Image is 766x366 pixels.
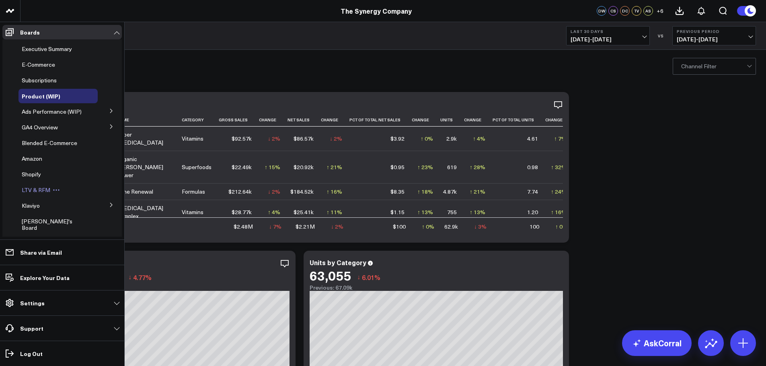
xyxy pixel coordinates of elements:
[296,223,315,231] div: $2.21M
[133,273,152,282] span: 4.77%
[440,113,464,127] th: Units
[22,61,55,68] span: E-Commerce
[473,135,485,143] div: ↑ 4%
[232,135,252,143] div: $92.57k
[672,26,756,45] button: Previous Period[DATE]-[DATE]
[327,208,342,216] div: ↑ 11%
[527,163,538,171] div: 0.98
[310,258,366,267] div: Units by Category
[620,6,630,16] div: DC
[447,163,457,171] div: 619
[36,284,290,291] div: Previous: $2.32M
[234,223,253,231] div: $2.48M
[22,202,40,209] span: Klaviyo
[20,325,43,331] p: Support
[657,8,663,14] span: + 6
[643,6,653,16] div: AS
[390,163,405,171] div: $0.95
[232,163,252,171] div: $22.49k
[117,188,153,196] div: Bone Renewal
[22,45,72,53] span: Executive Summary
[22,108,82,115] a: Ads Performance (WIP)
[470,208,485,216] div: ↑ 13%
[259,113,288,127] th: Change
[527,188,538,196] div: 7.74
[493,113,545,127] th: Pct Of Total Units
[294,163,314,171] div: $20.92k
[22,187,50,193] a: LTV & RFM
[349,113,412,127] th: Pct Of Total Net Sales
[654,33,668,38] div: VS
[551,163,567,171] div: ↑ 32%
[530,223,539,231] div: 100
[474,223,487,231] div: ↓ 3%
[22,217,72,231] span: [PERSON_NAME]'s Board
[571,36,645,43] span: [DATE] - [DATE]
[182,113,219,127] th: Category
[22,140,77,146] a: Blended E-Commerce
[22,77,57,84] a: Subscriptions
[551,208,567,216] div: ↑ 16%
[182,188,205,196] div: Formulas
[417,188,433,196] div: ↑ 18%
[655,6,665,16] button: +6
[443,188,457,196] div: 4.87k
[632,6,641,16] div: TV
[470,163,485,171] div: ↑ 28%
[362,273,380,282] span: 6.01%
[117,155,175,179] div: Organic [PERSON_NAME] Power
[622,330,692,356] a: AskCorral
[554,135,567,143] div: ↑ 7%
[182,135,203,143] div: Vitamins
[288,113,321,127] th: Net Sales
[265,163,280,171] div: ↑ 15%
[390,188,405,196] div: $8.35
[545,113,574,127] th: Change
[417,208,433,216] div: ↑ 13%
[527,135,538,143] div: 4.61
[22,139,77,147] span: Blended E-Commerce
[20,29,40,35] p: Boards
[268,188,280,196] div: ↓ 2%
[22,124,58,131] a: GA4 Overview
[321,113,349,127] th: Change
[393,223,406,231] div: $100
[2,346,122,361] a: Log Out
[117,204,175,220] div: [MEDICAL_DATA] Complex
[182,208,203,216] div: Vitamins
[421,135,433,143] div: ↑ 0%
[341,6,412,15] a: The Synergy Company
[22,202,40,209] a: Klaviyo
[444,223,458,231] div: 62.9k
[22,123,58,131] span: GA4 Overview
[597,6,606,16] div: DW
[310,284,563,291] div: Previous: 67.09k
[422,223,434,231] div: ↑ 0%
[331,223,343,231] div: ↓ 2%
[22,46,72,52] a: Executive Summary
[22,218,86,231] a: [PERSON_NAME]'s Board
[22,186,50,194] span: LTV & RFM
[294,208,314,216] div: $25.41k
[290,188,314,196] div: $184.52k
[117,113,182,127] th: Name
[310,268,351,282] div: 63,055
[327,163,342,171] div: ↑ 21%
[117,131,175,147] div: Super [MEDICAL_DATA]
[22,171,41,178] a: Shopify
[22,155,42,162] a: Amazon
[22,155,42,162] span: Amazon
[22,76,57,84] span: Subscriptions
[232,208,252,216] div: $28.77k
[294,135,314,143] div: $86.57k
[551,188,567,196] div: ↑ 24%
[330,135,342,143] div: ↓ 2%
[412,113,440,127] th: Change
[182,163,212,171] div: Superfoods
[22,92,60,100] span: Product (WIP)
[390,208,405,216] div: $1.15
[22,108,82,115] span: Ads Performance (WIP)
[20,300,45,306] p: Settings
[527,208,538,216] div: 1.20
